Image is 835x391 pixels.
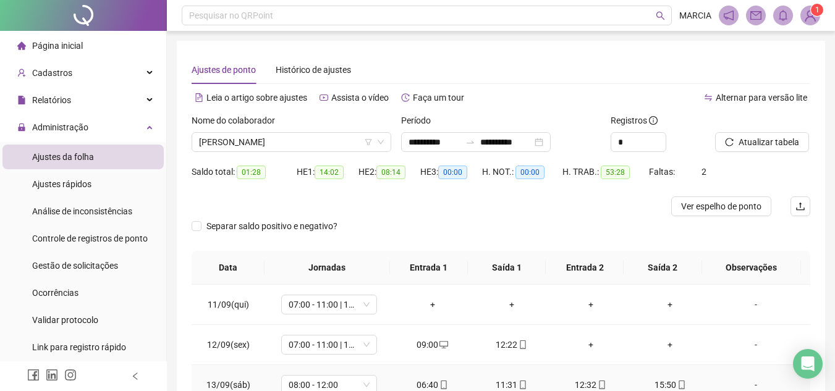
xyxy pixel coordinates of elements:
[237,166,266,179] span: 01:28
[811,4,823,16] sup: Atualize o seu contato no menu Meus Dados
[201,219,342,233] span: Separar saldo positivo e negativo?
[482,298,541,311] div: +
[32,122,88,132] span: Administração
[32,68,72,78] span: Cadastros
[649,167,677,177] span: Faltas:
[403,298,462,311] div: +
[679,9,711,22] span: MARCIA
[438,166,467,179] span: 00:00
[358,165,420,179] div: HE 2:
[401,114,439,127] label: Período
[517,380,527,389] span: mobile
[32,179,91,189] span: Ajustes rápidos
[32,41,83,51] span: Página inicial
[289,295,370,314] span: 07:00 - 11:00 | 12:00 - 16:00
[376,166,405,179] span: 08:14
[546,251,624,285] th: Entrada 2
[265,251,390,285] th: Jornadas
[701,167,706,177] span: 2
[676,380,686,389] span: mobile
[46,369,58,381] span: linkedin
[671,196,771,216] button: Ver espelho de ponto
[465,137,475,147] span: to
[778,10,789,21] span: bell
[192,165,297,179] div: Saldo total:
[32,233,148,243] span: Controle de registros de ponto
[32,342,126,352] span: Link para registro rápido
[719,298,792,311] div: -
[517,340,527,349] span: mobile
[297,165,358,179] div: HE 1:
[32,288,78,298] span: Ocorrências
[649,116,658,125] span: info-circle
[725,138,734,146] span: reload
[17,123,26,132] span: lock
[681,200,761,213] span: Ver espelho de ponto
[601,166,630,179] span: 53:28
[320,93,328,102] span: youtube
[482,338,541,351] div: 12:22
[561,338,621,351] div: +
[438,380,448,389] span: mobile
[715,132,809,152] button: Atualizar tabela
[377,138,384,146] span: down
[192,114,283,127] label: Nome do colaborador
[32,152,94,162] span: Ajustes da folha
[465,137,475,147] span: swap-right
[403,338,462,351] div: 09:00
[199,133,384,151] span: ALISSON DA SILVA SANTOS
[656,11,665,20] span: search
[276,65,351,75] span: Histórico de ajustes
[413,93,464,103] span: Faça um tour
[712,261,791,274] span: Observações
[195,93,203,102] span: file-text
[365,138,372,146] span: filter
[611,114,658,127] span: Registros
[562,165,649,179] div: H. TRAB.:
[468,251,546,285] th: Saída 1
[723,10,734,21] span: notification
[815,6,820,14] span: 1
[315,166,344,179] span: 14:02
[64,369,77,381] span: instagram
[716,93,807,103] span: Alternar para versão lite
[208,300,249,309] span: 11/09(qui)
[640,298,700,311] div: +
[17,69,26,77] span: user-add
[32,315,98,325] span: Validar protocolo
[401,93,410,102] span: history
[702,251,801,285] th: Observações
[289,335,370,354] span: 07:00 - 11:00 | 12:00 - 16:00
[596,380,606,389] span: mobile
[207,340,250,350] span: 12/09(sex)
[206,380,250,390] span: 13/09(sáb)
[32,261,118,271] span: Gestão de solicitações
[192,251,265,285] th: Data
[131,372,140,380] span: left
[390,251,468,285] th: Entrada 1
[793,349,823,379] div: Open Intercom Messenger
[719,338,792,351] div: -
[624,251,701,285] th: Saída 2
[331,93,389,103] span: Assista o vídeo
[801,6,820,25] img: 94789
[640,338,700,351] div: +
[561,298,621,311] div: +
[750,10,761,21] span: mail
[32,206,132,216] span: Análise de inconsistências
[17,41,26,50] span: home
[192,65,256,75] span: Ajustes de ponto
[482,165,562,179] div: H. NOT.:
[438,340,448,349] span: desktop
[32,95,71,105] span: Relatórios
[27,369,40,381] span: facebook
[739,135,799,149] span: Atualizar tabela
[515,166,545,179] span: 00:00
[420,165,482,179] div: HE 3:
[795,201,805,211] span: upload
[206,93,307,103] span: Leia o artigo sobre ajustes
[17,96,26,104] span: file
[704,93,713,102] span: swap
